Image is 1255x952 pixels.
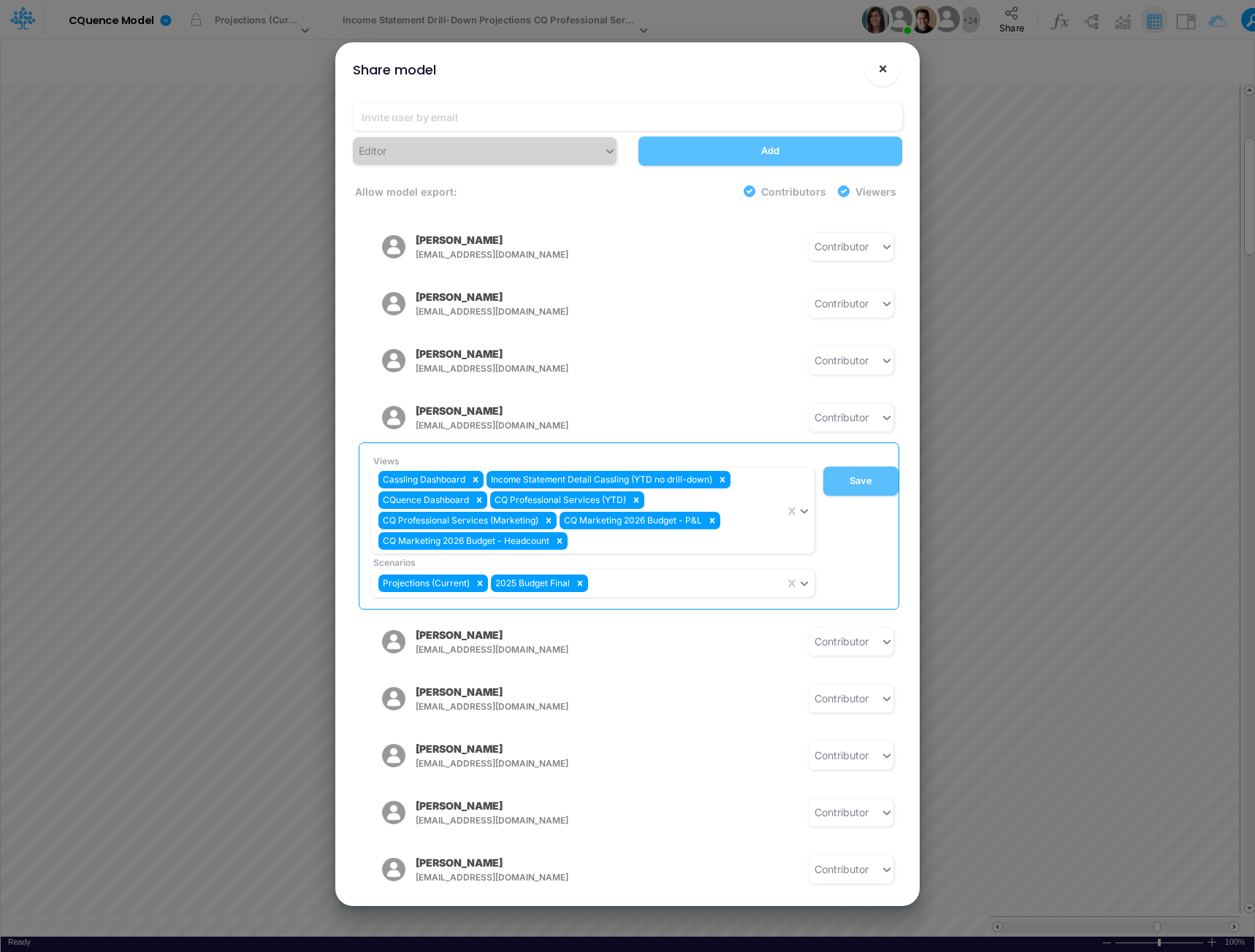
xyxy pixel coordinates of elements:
div: CQ Professional Services (YTD) [490,491,628,509]
span: [EMAIL_ADDRESS][DOMAIN_NAME] [416,700,645,713]
button: rounded user avatar[PERSON_NAME][EMAIL_ADDRESS][DOMAIN_NAME] [359,342,579,380]
span: [EMAIL_ADDRESS][DOMAIN_NAME] [416,814,645,827]
span: [EMAIL_ADDRESS][DOMAIN_NAME] [416,419,645,432]
div: CQuence Dashboard [378,491,471,509]
span: [EMAIL_ADDRESS][DOMAIN_NAME] [416,871,645,884]
img: rounded user avatar [379,855,408,884]
button: rounded user avatar[PERSON_NAME][EMAIL_ADDRESS][DOMAIN_NAME] [359,228,579,266]
span: [EMAIL_ADDRESS][DOMAIN_NAME] [416,248,645,261]
div: Cassling Dashboard [378,471,468,488]
p: [PERSON_NAME] [416,232,503,247]
img: rounded user avatar [379,627,408,656]
div: CQ Marketing 2026 Budget - P&L [560,512,704,529]
label: Viewers [855,184,896,199]
div: Contributor [815,296,869,311]
p: [PERSON_NAME] [416,798,503,813]
button: rounded user avatar[PERSON_NAME][EMAIL_ADDRESS][DOMAIN_NAME] [359,794,579,832]
span: [EMAIL_ADDRESS][DOMAIN_NAME] [416,362,645,375]
div: Contributor [815,410,869,425]
input: Invite user by email [353,103,902,131]
img: rounded user avatar [379,741,408,770]
img: rounded user avatar [379,798,408,827]
span: × [878,59,888,77]
img: rounded user avatar [379,289,408,318]
div: Projections (Current) [378,575,472,592]
button: rounded user avatar[PERSON_NAME][EMAIL_ADDRESS][DOMAIN_NAME] [359,737,579,775]
p: [PERSON_NAME] [416,346,503,361]
p: [PERSON_NAME] [416,741,503,756]
div: Income Statement Detail Cassling (YTD no drill-down) [487,471,714,488]
button: rounded user avatar[PERSON_NAME][EMAIL_ADDRESS][DOMAIN_NAME] [359,285,579,323]
div: CQ Marketing 2026 Budget - Headcount [378,532,552,550]
button: rounded user avatar[PERSON_NAME][EMAIL_ADDRESS][DOMAIN_NAME] [359,680,579,718]
button: Close [865,51,900,86]
p: [PERSON_NAME] [416,403,503,418]
span: Scenarios [371,556,815,569]
div: Contributor [815,634,869,649]
img: rounded user avatar [379,403,408,432]
span: [EMAIL_ADDRESS][DOMAIN_NAME] [416,643,645,656]
button: rounded user avatar[PERSON_NAME][EMAIL_ADDRESS][DOMAIN_NAME] [359,399,579,437]
p: [PERSON_NAME] [416,289,503,304]
img: rounded user avatar [379,346,408,375]
div: Contributor [815,861,869,877]
p: [PERSON_NAME] [416,855,503,870]
div: 2025 Budget Final [491,575,572,592]
div: Contributor [815,805,869,820]
button: rounded user avatar[PERSON_NAME][EMAIL_ADDRESS][DOMAIN_NAME] [359,851,579,888]
label: Allow model export: [353,184,457,199]
span: [EMAIL_ADDRESS][DOMAIN_NAME] [416,305,645,318]
p: [PERSON_NAME] [416,627,503,642]
div: Contributor [815,353,869,368]
span: Views [371,455,815,468]
span: [EMAIL_ADDRESS][DOMAIN_NAME] [416,757,645,770]
label: Contributors [761,184,826,199]
img: rounded user avatar [379,232,408,261]
div: Contributor [815,748,869,763]
div: Contributor [815,691,869,706]
p: [PERSON_NAME] [416,684,503,699]
div: Share model [353,60,436,80]
button: rounded user avatar[PERSON_NAME][EMAIL_ADDRESS][DOMAIN_NAME] [359,623,579,661]
img: rounded user avatar [379,684,408,713]
div: Contributor [815,239,869,254]
div: CQ Professional Services (Marketing) [378,512,541,529]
